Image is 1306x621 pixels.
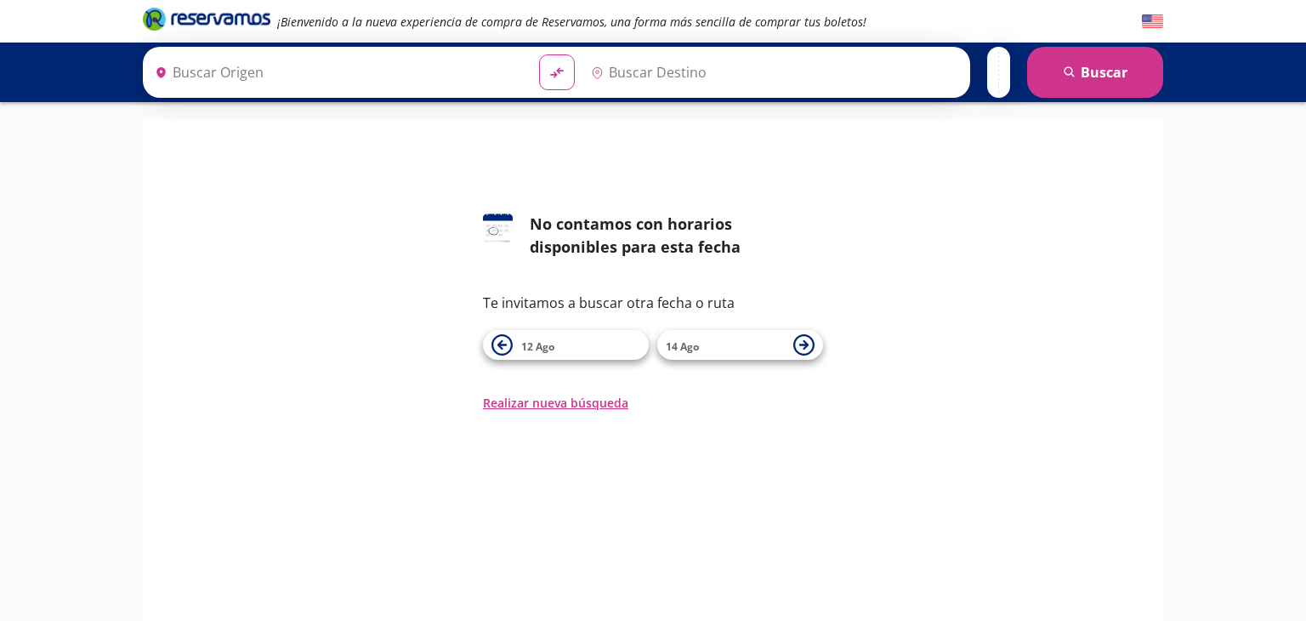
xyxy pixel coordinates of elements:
em: ¡Bienvenido a la nueva experiencia de compra de Reservamos, una forma más sencilla de comprar tus... [277,14,866,30]
div: No contamos con horarios disponibles para esta fecha [530,213,823,259]
button: 14 Ago [657,330,823,360]
button: Buscar [1027,47,1163,98]
input: Buscar Destino [584,51,962,94]
i: Brand Logo [143,6,270,31]
span: 12 Ago [521,339,554,354]
input: Buscar Origen [148,51,525,94]
button: English [1142,11,1163,32]
button: Realizar nueva búsqueda [483,394,628,412]
span: 14 Ago [666,339,699,354]
a: Brand Logo [143,6,270,37]
p: Te invitamos a buscar otra fecha o ruta [483,293,823,313]
button: 12 Ago [483,330,649,360]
